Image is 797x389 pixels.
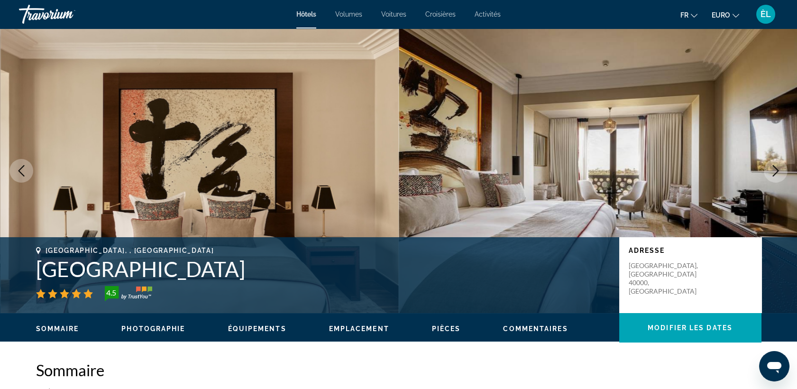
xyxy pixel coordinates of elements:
a: Croisières [425,10,456,18]
button: Menu utilisateur [753,4,778,24]
button: Emplacement [329,324,389,333]
img: TrustYou guest rating badge [105,286,152,301]
button: Image précédente [9,159,33,183]
a: Travorium [19,2,114,27]
h2: Sommaire [36,361,761,380]
h1: [GEOGRAPHIC_DATA] [36,257,610,281]
span: Emplacement [329,325,389,333]
span: Commentaires [503,325,568,333]
button: Photographie [121,324,185,333]
span: Sommaire [36,325,79,333]
span: Pièces [432,325,461,333]
span: Fr [680,11,688,19]
span: Équipements [228,325,286,333]
a: Activités [475,10,501,18]
a: Hôtels [296,10,316,18]
p: Adresse [629,247,752,254]
button: Image suivante [764,159,788,183]
div: 4.5 [102,287,121,298]
button: Sommaire [36,324,79,333]
a: Voitures [381,10,406,18]
span: Modifier les dates [648,324,733,332]
span: EURO [712,11,730,19]
button: Pièces [432,324,461,333]
iframe: Bouton de lancement de la fenêtre de messagerie [759,351,789,381]
button: Commentaires [503,324,568,333]
span: [GEOGRAPHIC_DATA], , [GEOGRAPHIC_DATA] [46,247,214,254]
button: Équipements [228,324,286,333]
span: ÈL [760,9,771,19]
button: Modifier les dates [619,313,761,343]
p: [GEOGRAPHIC_DATA], [GEOGRAPHIC_DATA] 40000, [GEOGRAPHIC_DATA] [629,261,705,296]
button: Changer la langue [680,8,697,22]
button: Changer de devise [712,8,739,22]
span: Photographie [121,325,185,333]
a: Volumes [335,10,362,18]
